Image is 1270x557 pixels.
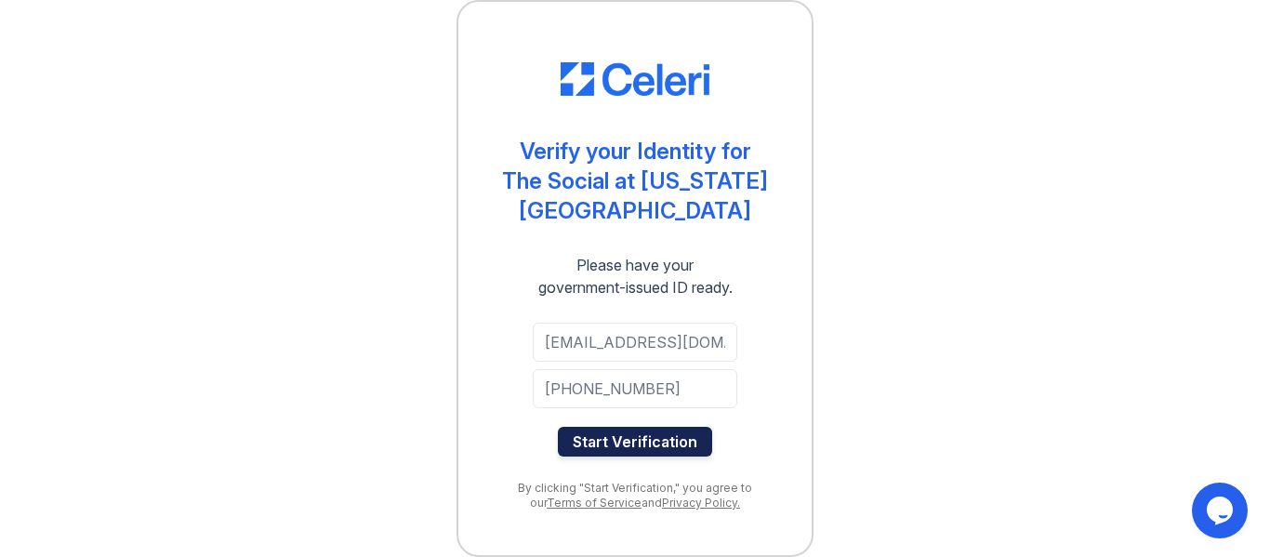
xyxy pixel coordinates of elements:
[496,137,774,226] div: Verify your Identity for The Social at [US_STATE][GEOGRAPHIC_DATA]
[1192,483,1251,538] iframe: chat widget
[561,62,709,96] img: CE_Logo_Blue-a8612792a0a2168367f1c8372b55b34899dd931a85d93a1a3d3e32e68fde9ad4.png
[547,496,642,510] a: Terms of Service
[533,369,737,408] input: Phone
[662,496,740,510] a: Privacy Policy.
[558,427,712,457] button: Start Verification
[496,481,774,511] div: By clicking "Start Verification," you agree to our and
[505,254,766,298] div: Please have your government-issued ID ready.
[533,323,737,362] input: Email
